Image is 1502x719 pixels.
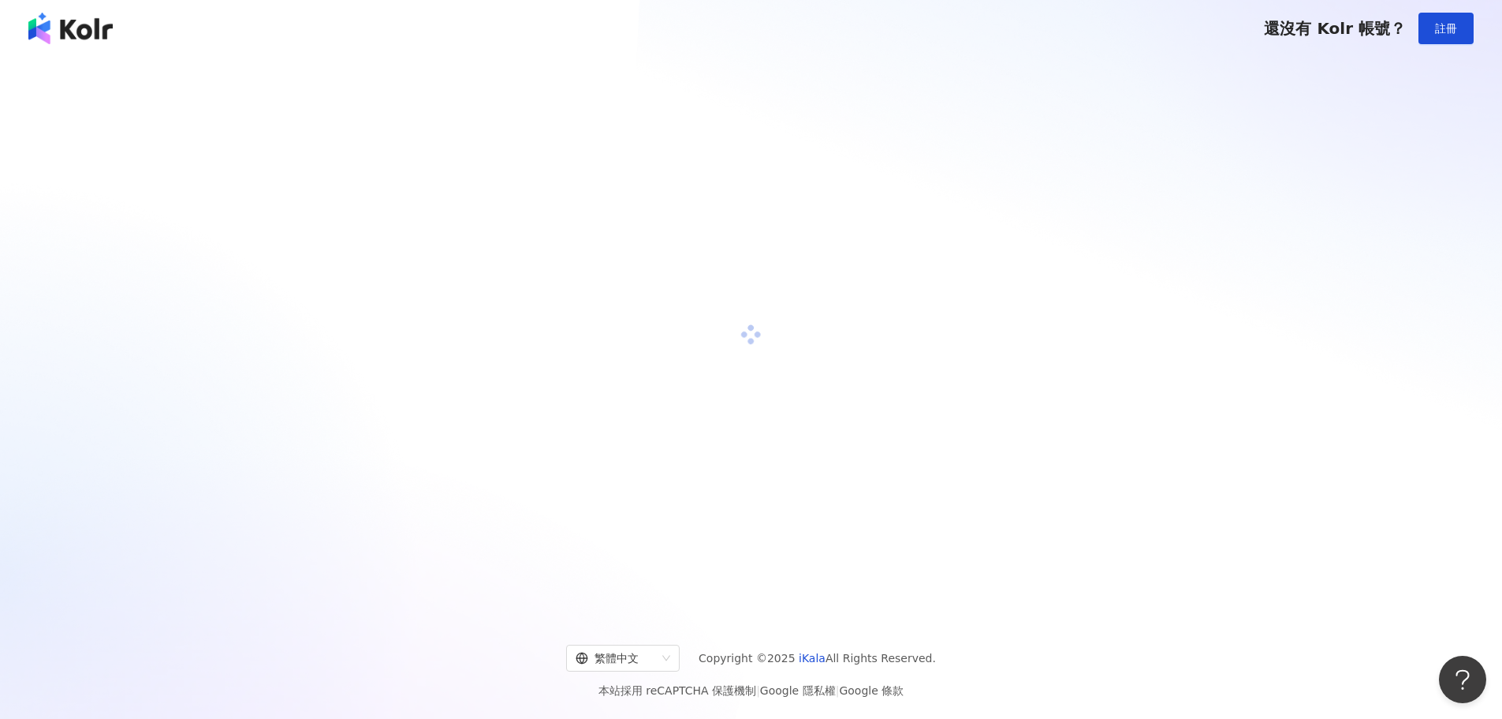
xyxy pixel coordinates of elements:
[1439,656,1486,703] iframe: Help Scout Beacon - Open
[756,684,760,697] span: |
[598,681,904,700] span: 本站採用 reCAPTCHA 保護機制
[699,649,936,668] span: Copyright © 2025 All Rights Reserved.
[1418,13,1474,44] button: 註冊
[28,13,113,44] img: logo
[836,684,840,697] span: |
[1435,22,1457,35] span: 註冊
[576,646,656,671] div: 繁體中文
[760,684,836,697] a: Google 隱私權
[799,652,826,665] a: iKala
[839,684,904,697] a: Google 條款
[1264,19,1406,38] span: 還沒有 Kolr 帳號？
